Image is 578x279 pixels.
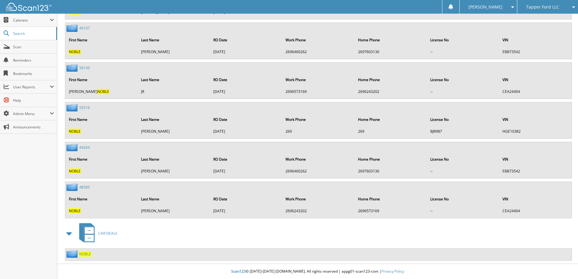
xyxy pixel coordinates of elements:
[355,153,427,165] th: Home Phone
[79,185,90,190] a: 48585
[427,73,499,86] th: License No
[66,34,137,46] th: First Name
[355,47,427,57] td: 2697603130
[66,87,137,97] td: [PERSON_NAME]
[499,166,571,176] td: EBB73542
[282,166,354,176] td: 2696460262
[13,84,50,90] span: User Reports
[79,145,90,150] a: 44264
[427,113,499,126] th: License No
[355,34,427,46] th: Home Phone
[79,251,91,257] a: NOBLE
[13,124,54,130] span: Announcements
[79,26,90,31] a: 40107
[282,126,354,136] td: 269
[381,269,404,274] a: Privacy Policy
[69,168,81,174] span: NOBLE
[66,144,79,151] img: folder2.png
[231,269,246,274] span: Scan123
[282,113,354,126] th: Work Phone
[13,18,50,23] span: Cabinets
[427,34,499,46] th: License No
[210,87,282,97] td: [DATE]
[13,58,54,63] span: Reminders
[13,111,50,116] span: Admin Menu
[499,34,571,46] th: VIN
[282,206,354,216] td: 2696243202
[282,193,354,205] th: Work Phone
[79,105,90,110] a: 55516
[499,153,571,165] th: VIN
[138,166,210,176] td: [PERSON_NAME]
[427,47,499,57] td: --
[66,24,79,32] img: folder2.png
[427,193,499,205] th: License No
[355,126,427,136] td: 269
[69,49,81,54] span: NOBLE
[282,73,354,86] th: Work Phone
[138,47,210,57] td: [PERSON_NAME]
[138,87,210,97] td: JR
[210,47,282,57] td: [DATE]
[427,153,499,165] th: License No
[499,206,571,216] td: CEA24404
[355,113,427,126] th: Home Phone
[66,113,137,126] th: First Name
[66,250,79,258] img: folder2.png
[355,73,427,86] th: Home Phone
[210,206,282,216] td: [DATE]
[499,193,571,205] th: VIN
[138,153,210,165] th: Last Name
[282,47,354,57] td: 2696460262
[138,34,210,46] th: Last Name
[13,44,54,49] span: Scan
[282,34,354,46] th: Work Phone
[427,126,499,136] td: BJR987
[282,87,354,97] td: 2696573169
[66,64,79,72] img: folder2.png
[13,71,54,76] span: Bookmarks
[210,166,282,176] td: [DATE]
[282,153,354,165] th: Work Phone
[427,166,499,176] td: --
[210,73,282,86] th: RO Date
[66,73,137,86] th: First Name
[138,126,210,136] td: [PERSON_NAME]
[499,87,571,97] td: CEA24404
[138,73,210,86] th: Last Name
[468,5,502,9] span: [PERSON_NAME]
[98,231,117,236] span: CAR DEALS
[66,183,79,191] img: folder2.png
[499,126,571,136] td: HGE10382
[69,129,81,134] span: NOBLE
[76,221,117,245] a: CAR DEALS
[355,193,427,205] th: Home Phone
[69,208,81,213] span: NOBLE
[138,206,210,216] td: [PERSON_NAME]
[138,193,210,205] th: Last Name
[210,126,282,136] td: [DATE]
[427,206,499,216] td: --
[526,5,559,9] span: Tapper Ford LLC
[210,153,282,165] th: RO Date
[210,34,282,46] th: RO Date
[355,206,427,216] td: 2696573169
[97,89,109,94] span: NOBLE
[66,193,137,205] th: First Name
[57,264,578,279] div: © [DATE]-[DATE] [DOMAIN_NAME]. All rights reserved | appg01-scan123-com |
[66,104,79,111] img: folder2.png
[499,113,571,126] th: VIN
[499,73,571,86] th: VIN
[13,98,54,103] span: Help
[427,87,499,97] td: --
[138,113,210,126] th: Last Name
[79,65,90,70] a: 58149
[355,87,427,97] td: 2696243202
[210,113,282,126] th: RO Date
[13,31,53,36] span: Search
[6,3,52,11] img: scan123-logo-white.svg
[210,193,282,205] th: RO Date
[66,153,137,165] th: First Name
[355,166,427,176] td: 2697603130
